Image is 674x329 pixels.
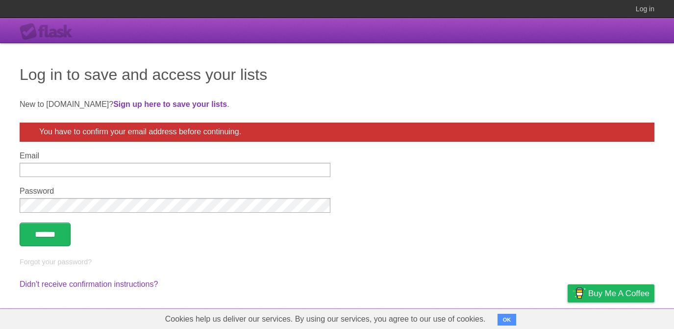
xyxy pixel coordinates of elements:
button: OK [498,314,517,326]
div: Flask [20,23,78,41]
p: New to [DOMAIN_NAME]? . [20,99,654,110]
a: Buy me a coffee [568,284,654,303]
a: Didn't receive confirmation instructions? [20,280,158,288]
a: Sign up here to save your lists [113,100,227,108]
label: Password [20,187,330,196]
a: Forgot your password? [20,258,92,266]
img: Buy me a coffee [573,285,586,302]
h1: Log in to save and access your lists [20,63,654,86]
span: Buy me a coffee [588,285,649,302]
label: Email [20,152,330,160]
div: You have to confirm your email address before continuing. [20,123,654,142]
span: Cookies help us deliver our services. By using our services, you agree to our use of cookies. [155,309,496,329]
